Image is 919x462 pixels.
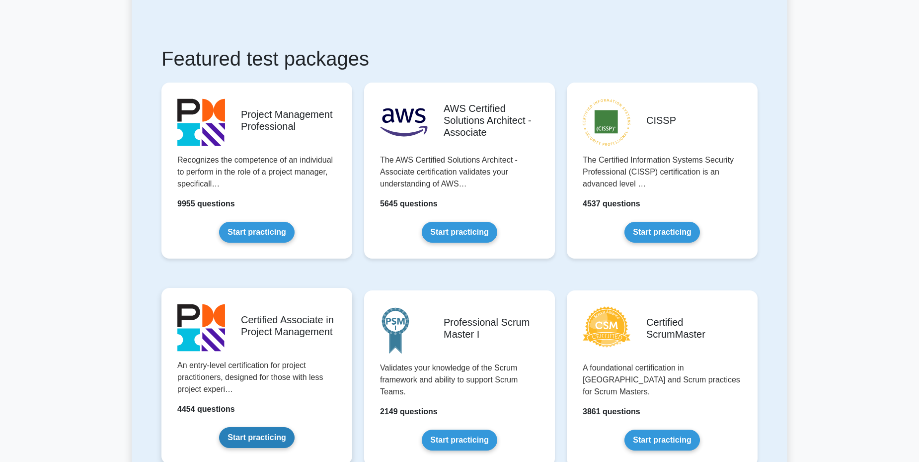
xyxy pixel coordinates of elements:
a: Start practicing [219,222,294,243]
a: Start practicing [422,222,497,243]
a: Start practicing [624,222,699,243]
a: Start practicing [422,430,497,451]
a: Start practicing [219,427,294,448]
h1: Featured test packages [161,47,758,71]
a: Start practicing [624,430,699,451]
